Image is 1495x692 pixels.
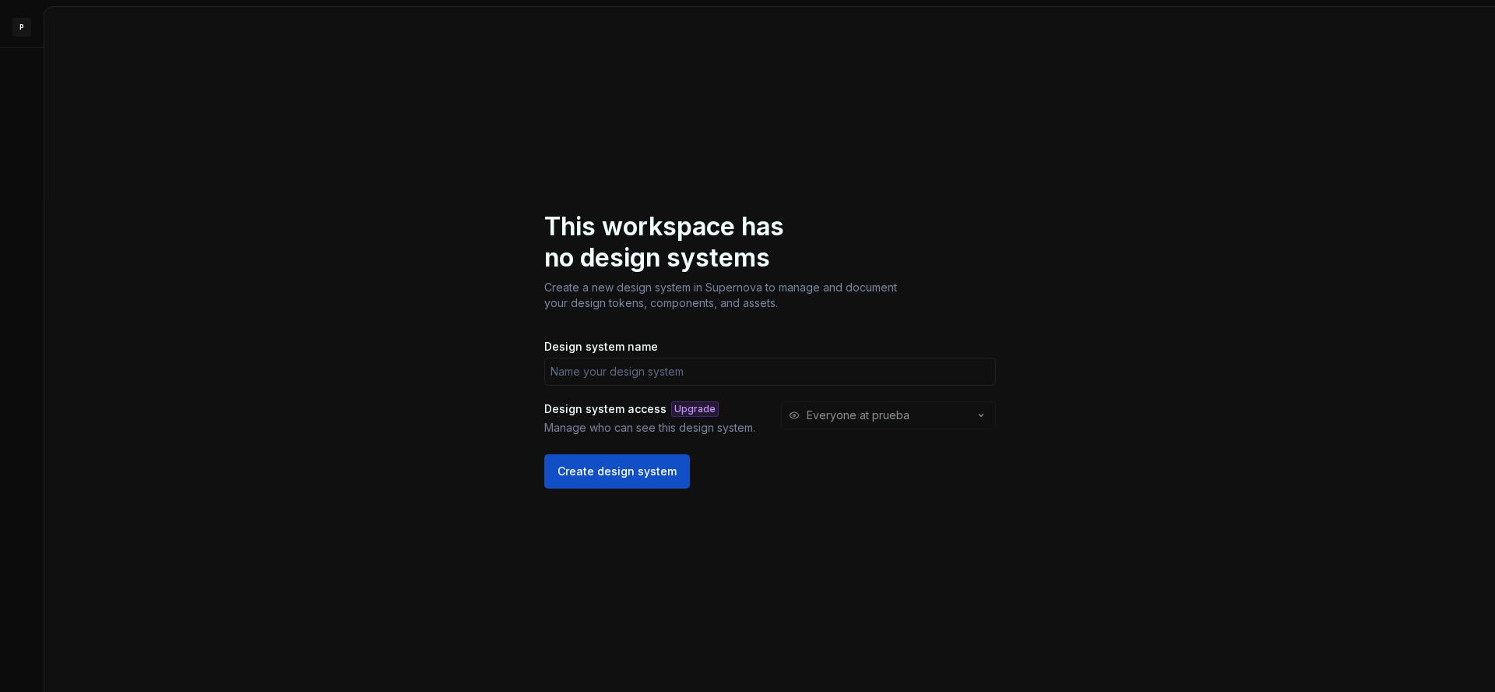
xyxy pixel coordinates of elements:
[671,401,719,417] div: Upgrade
[12,18,31,37] div: P
[544,401,667,417] label: Design system access
[544,280,906,311] p: Create a new design system in Supernova to manage and document your design tokens, components, an...
[544,358,996,386] input: Name your design system
[544,420,765,436] span: Manage who can see this design system.
[544,454,690,489] button: Create design system
[3,10,40,44] button: P
[544,211,815,274] h1: This workspace has no design systems
[558,464,677,479] span: Create design system
[544,339,658,355] label: Design system name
